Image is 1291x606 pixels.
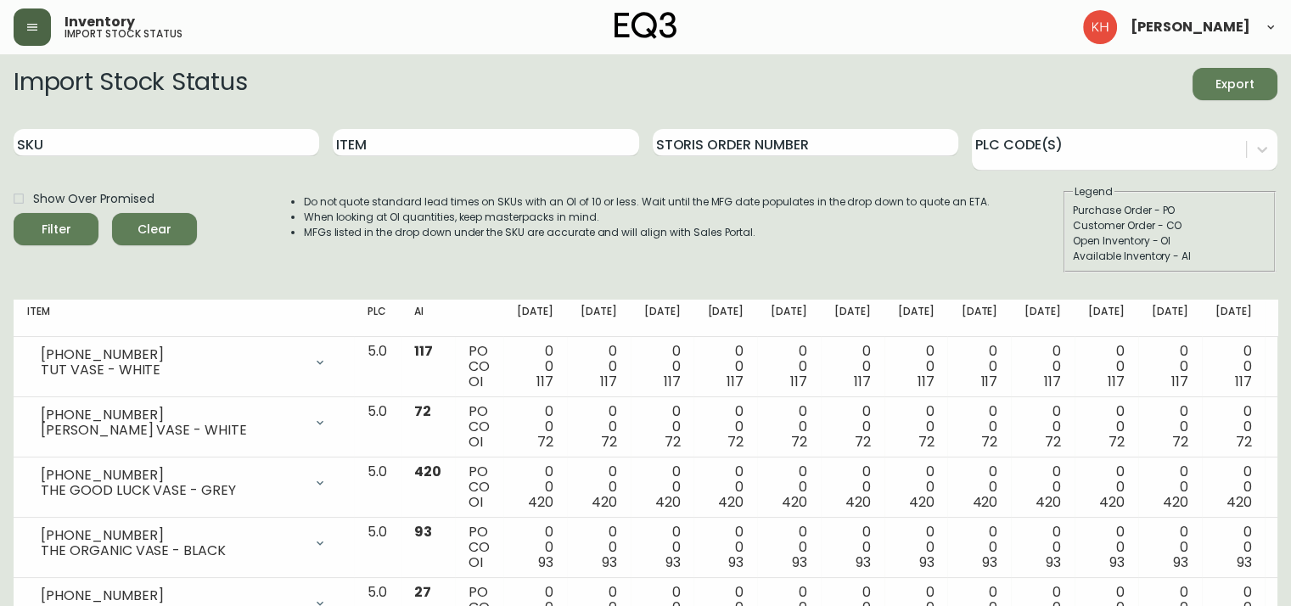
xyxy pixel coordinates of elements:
div: [PHONE_NUMBER][PERSON_NAME] VASE - WHITE [27,404,340,441]
li: Do not quote standard lead times on SKUs with an OI of 10 or less. Wait until the MFG date popula... [304,194,990,210]
span: Show Over Promised [33,190,154,208]
span: 420 [414,462,441,481]
button: Filter [14,213,98,245]
span: 117 [664,372,681,391]
span: 420 [1226,492,1251,512]
span: 93 [538,553,553,572]
div: 0 0 [707,404,744,450]
div: 0 0 [1088,404,1125,450]
span: 420 [1036,492,1061,512]
div: 0 0 [961,464,997,510]
th: PLC [354,300,401,337]
th: AI [401,300,455,337]
span: 117 [1234,372,1251,391]
div: Open Inventory - OI [1073,233,1266,249]
div: 0 0 [517,464,553,510]
div: 0 0 [771,525,807,570]
span: 93 [982,553,997,572]
span: 420 [845,492,871,512]
div: 0 0 [581,404,617,450]
span: 93 [919,553,935,572]
div: 0 0 [517,525,553,570]
div: 0 0 [834,464,871,510]
th: [DATE] [757,300,821,337]
span: 72 [1045,432,1061,452]
th: [DATE] [1011,300,1075,337]
div: 0 0 [1024,344,1061,390]
div: 0 0 [1088,525,1125,570]
th: [DATE] [631,300,694,337]
span: 72 [791,432,807,452]
span: 420 [592,492,617,512]
div: 0 0 [898,525,935,570]
li: When looking at OI quantities, keep masterpacks in mind. [304,210,990,225]
th: [DATE] [821,300,884,337]
div: 0 0 [1024,464,1061,510]
div: Customer Order - CO [1073,218,1266,233]
span: 420 [1099,492,1125,512]
span: 93 [728,553,744,572]
span: Export [1206,74,1264,95]
div: [PHONE_NUMBER]THE GOOD LUCK VASE - GREY [27,464,340,502]
div: 0 0 [581,525,617,570]
span: OI [469,492,483,512]
div: 0 0 [1024,525,1061,570]
th: [DATE] [947,300,1011,337]
div: 0 0 [1215,404,1252,450]
span: 117 [600,372,617,391]
span: 117 [414,341,433,361]
td: 5.0 [354,397,401,457]
td: 5.0 [354,457,401,518]
span: 72 [918,432,935,452]
button: Clear [112,213,197,245]
div: 0 0 [644,464,681,510]
span: Clear [126,219,183,240]
div: 0 0 [644,404,681,450]
th: [DATE] [884,300,948,337]
div: [PHONE_NUMBER] [41,407,303,423]
div: 0 0 [581,344,617,390]
div: 0 0 [1024,404,1061,450]
legend: Legend [1073,184,1114,199]
span: 93 [1046,553,1061,572]
div: 0 0 [961,525,997,570]
span: 117 [980,372,997,391]
div: PO CO [469,464,490,510]
div: 0 0 [1152,464,1188,510]
div: [PERSON_NAME] VASE - WHITE [41,423,303,438]
div: 0 0 [644,525,681,570]
span: 420 [528,492,553,512]
span: 72 [981,432,997,452]
div: 0 0 [898,464,935,510]
div: 0 0 [1215,344,1252,390]
span: 93 [602,553,617,572]
span: 117 [790,372,807,391]
div: 0 0 [1152,344,1188,390]
div: 0 0 [707,344,744,390]
span: 117 [918,372,935,391]
img: 5c65872b6aec8321f9f614f508141662 [1083,10,1117,44]
div: 0 0 [834,404,871,450]
span: 117 [1044,372,1061,391]
div: 0 0 [898,404,935,450]
span: OI [469,432,483,452]
span: 117 [1108,372,1125,391]
span: 420 [782,492,807,512]
span: 72 [1109,432,1125,452]
div: 0 0 [517,344,553,390]
div: 0 0 [898,344,935,390]
span: 117 [536,372,553,391]
div: 0 0 [1152,404,1188,450]
span: [PERSON_NAME] [1131,20,1250,34]
th: [DATE] [1202,300,1266,337]
span: 420 [909,492,935,512]
button: Export [1193,68,1277,100]
div: Available Inventory - AI [1073,249,1266,264]
span: 93 [1109,553,1125,572]
span: 72 [1172,432,1188,452]
div: 0 0 [1088,344,1125,390]
li: MFGs listed in the drop down under the SKU are accurate and will align with Sales Portal. [304,225,990,240]
div: 0 0 [707,525,744,570]
span: OI [469,553,483,572]
span: 420 [655,492,681,512]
